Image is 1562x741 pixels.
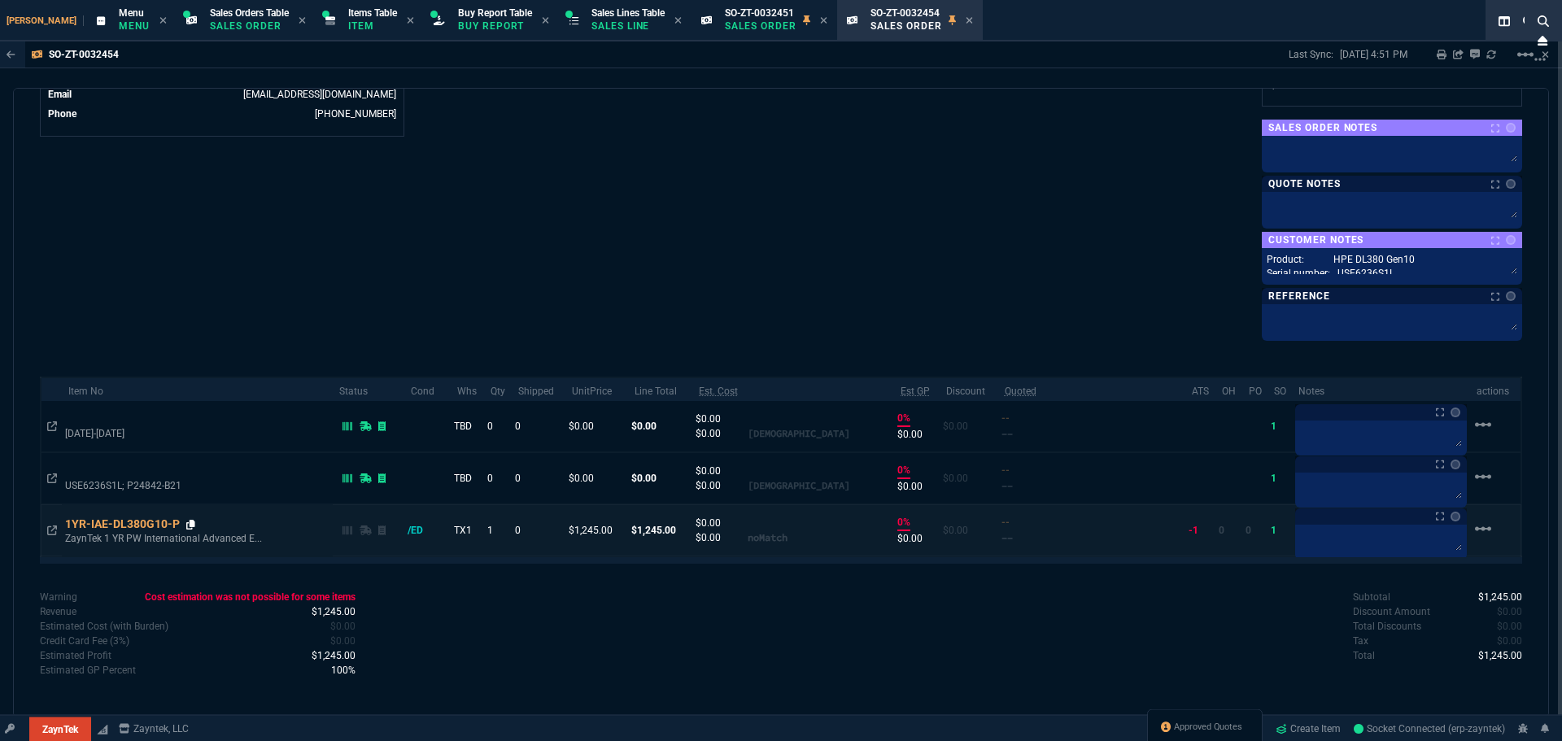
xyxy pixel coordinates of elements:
[1473,415,1493,434] mat-icon: Example home icon
[315,619,356,634] p: spec.value
[943,419,994,434] p: $0.00
[569,471,626,486] p: $0.00
[458,20,532,33] p: Buy Report
[1353,619,1421,634] p: undefined
[966,15,973,28] nx-icon: Close Tab
[451,452,484,504] td: TBD
[129,590,356,604] p: spec.value
[1271,473,1276,484] span: 1
[296,648,356,663] p: spec.value
[696,412,748,426] p: $0.00
[696,426,748,441] p: $0.00
[870,20,942,33] p: Sales Order
[870,7,940,19] span: SO-ZT-0032454
[65,427,316,440] p: [DATE]-[DATE]
[1516,11,1541,31] nx-icon: Search
[1242,377,1267,401] th: PO
[1497,621,1522,632] span: 0
[631,419,689,434] p: $0.00
[40,648,111,663] p: undefined
[591,7,665,19] span: Sales Lines Table
[1001,464,1010,476] span: Quoted Cost
[512,401,565,452] td: 0
[316,663,356,678] p: spec.value
[696,478,748,493] p: $0.00
[348,7,397,19] span: Items Table
[591,20,665,33] p: Sales Line
[210,20,289,33] p: Sales Order
[484,504,512,556] td: 1
[119,20,150,33] p: Menu
[1516,45,1535,64] mat-icon: Example home icon
[1470,377,1521,401] th: actions
[65,516,195,532] div: 1YR-IAE-DL380G10-P
[312,650,356,661] span: 1245
[210,7,289,19] span: Sales Orders Table
[1497,635,1522,647] span: 0
[699,386,738,397] abbr: Estimated Cost with Burden
[1353,590,1390,604] p: undefined
[748,426,850,441] p: [DEMOGRAPHIC_DATA]
[897,479,936,494] p: $0.00
[458,7,532,19] span: Buy Report Table
[512,452,565,504] td: 0
[1001,480,1013,492] span: --
[569,419,626,434] p: $0.00
[943,471,994,486] p: $0.00
[114,721,194,736] a: msbcCompanyName
[49,48,119,61] p: SO-ZT-0032454
[1001,412,1010,424] span: Quoted Cost
[40,619,168,634] p: Cost with burden
[296,604,356,619] p: spec.value
[1001,428,1013,440] span: --
[1353,648,1375,663] p: undefined
[901,386,930,397] abbr: Estimated using estimated Cost with Burden
[1271,421,1276,432] span: 1
[569,523,626,538] p: $1,245.00
[312,606,356,617] span: 1245
[484,401,512,452] td: 0
[40,604,76,619] p: undefined
[1289,48,1340,61] p: Last Sync:
[897,463,910,479] p: 0%
[47,421,57,432] nx-icon: Open In Opposite Panel
[40,634,129,648] p: undefined
[1268,290,1330,303] p: Reference
[47,106,397,122] tr: undefined
[47,473,57,484] nx-icon: Open In Opposite Panel
[631,471,689,486] p: $0.00
[897,427,936,442] p: $0.00
[1001,517,1010,528] span: Quoted Cost
[1473,519,1493,538] mat-icon: Example home icon
[1219,525,1224,536] span: 0
[1353,604,1430,619] p: undefined
[542,15,549,28] nx-icon: Close Tab
[631,523,689,538] p: $1,245.00
[330,635,356,647] span: 0
[1001,532,1013,544] span: --
[1267,377,1292,401] th: SO
[1353,634,1368,648] p: undefined
[484,377,512,401] th: Qty
[40,663,136,678] p: undefined
[1464,648,1523,663] p: spec.value
[628,377,692,401] th: Line Total
[1271,525,1276,536] span: 1
[315,108,396,120] a: (469) 476-5010
[1292,377,1470,401] th: Notes
[940,377,997,401] th: Discount
[1482,604,1523,619] p: spec.value
[696,530,748,545] p: $0.00
[748,478,850,493] p: [DEMOGRAPHIC_DATA]
[1531,31,1554,50] nx-icon: Close Workbench
[7,49,15,60] nx-icon: Back to Table
[897,411,910,427] p: 0%
[1464,590,1523,604] p: spec.value
[725,7,794,19] span: SO-ZT-0032451
[65,479,316,492] p: USE6236S1L; P24842-B21
[65,532,316,545] p: ZaynTek 1 YR PW International Advanced E...
[897,515,910,531] p: 0%
[331,665,356,676] span: 1
[1531,11,1555,31] nx-icon: Search
[1482,634,1523,648] p: spec.value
